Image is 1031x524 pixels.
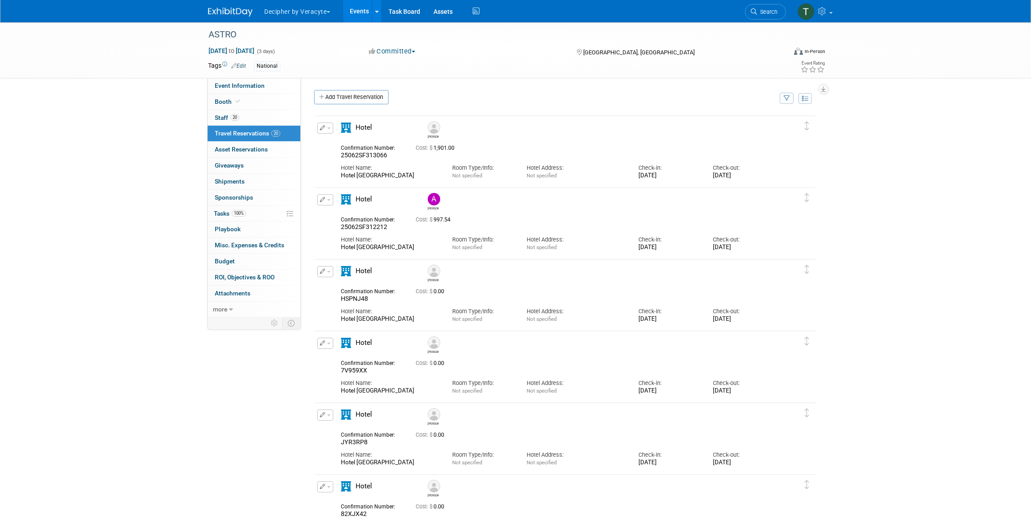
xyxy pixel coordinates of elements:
div: Check-out: [713,236,774,244]
img: Tony Alvarado [798,3,814,20]
span: HSPNJ48 [341,295,368,302]
td: Tags [208,61,246,71]
span: Not specified [452,459,482,466]
i: Hotel [341,481,351,491]
a: Giveaways [208,158,300,173]
span: 20 [271,130,280,137]
div: Hotel Name: [341,451,439,459]
span: Not specified [527,459,556,466]
i: Hotel [341,266,351,276]
div: Room Type/Info: [452,451,513,459]
a: Staff20 [208,110,300,126]
span: Giveaways [215,162,244,169]
span: Cost: $ [416,504,434,510]
div: Event Format [733,46,825,60]
div: Confirmation Number: [341,286,402,295]
span: Attachments [215,290,250,297]
div: [DATE] [713,244,774,251]
span: [GEOGRAPHIC_DATA], [GEOGRAPHIC_DATA] [583,49,695,56]
span: Hotel [356,123,372,131]
span: Hotel [356,267,372,275]
a: ROI, Objectives & ROO [208,270,300,285]
span: Not specified [452,244,482,250]
a: Misc. Expenses & Credits [208,237,300,253]
span: Shipments [215,178,245,185]
img: Toby Harrell [428,408,440,421]
span: Not specified [527,388,556,394]
span: Not specified [527,316,556,322]
span: Staff [215,114,239,121]
span: Cost: $ [416,145,434,151]
span: Hotel [356,482,372,490]
div: Check-out: [713,164,774,172]
span: [DATE] [DATE] [208,47,255,55]
div: Hotel Address: [527,236,625,244]
a: Budget [208,254,300,269]
i: Click and drag to move item [805,122,809,131]
div: Hotel [GEOGRAPHIC_DATA] [341,459,439,467]
span: Hotel [356,339,372,347]
div: Seagle Liu [428,134,439,139]
span: Not specified [452,316,482,322]
div: Adam Elias [428,277,439,282]
div: Hotel Name: [341,236,439,244]
div: Hotel [GEOGRAPHIC_DATA] [341,244,439,251]
a: Playbook [208,221,300,237]
img: Justin Clem [428,480,440,492]
span: Misc. Expenses & Credits [215,242,284,249]
span: Not specified [452,388,482,394]
div: Seagle Liu [425,121,441,139]
a: Edit [231,63,246,69]
img: Andrew Cala [428,193,440,205]
a: Sponsorships [208,190,300,205]
td: Personalize Event Tab Strip [267,317,282,329]
div: Toby Harrell [425,408,441,426]
div: Check-in: [638,236,700,244]
div: Check-in: [638,451,700,459]
div: Justin Clem [425,480,441,497]
a: Search [745,4,786,20]
div: Andrew Cala [428,205,439,210]
div: Check-out: [713,307,774,315]
i: Click and drag to move item [805,480,809,489]
span: Playbook [215,225,241,233]
a: more [208,302,300,317]
div: Hotel [GEOGRAPHIC_DATA] [341,387,439,395]
span: Not specified [527,172,556,179]
span: ROI, Objectives & ROO [215,274,274,281]
div: Julie Manning [425,336,441,354]
span: 0.00 [416,288,448,295]
i: Hotel [341,409,351,420]
span: Hotel [356,410,372,418]
div: Check-in: [638,164,700,172]
span: 0.00 [416,432,448,438]
div: [DATE] [638,172,700,180]
div: Confirmation Number: [341,214,402,223]
span: 7V959XX [341,367,367,374]
div: In-Person [804,48,825,55]
a: Add Travel Reservation [314,90,389,104]
img: Format-Inperson.png [794,48,803,55]
span: 20 [230,114,239,121]
span: more [213,306,227,313]
span: Asset Reservations [215,146,268,153]
span: Cost: $ [416,217,434,223]
a: Booth [208,94,300,110]
div: [DATE] [713,459,774,467]
i: Click and drag to move item [805,409,809,418]
div: Confirmation Number: [341,429,402,438]
a: Shipments [208,174,300,189]
div: [DATE] [713,387,774,395]
div: Julie Manning [428,349,439,354]
span: Hotel [356,195,372,203]
span: Sponsorships [215,194,253,201]
td: Toggle Event Tabs [282,317,301,329]
div: Hotel [GEOGRAPHIC_DATA] [341,172,439,180]
div: Hotel Address: [527,379,625,387]
div: Hotel Address: [527,451,625,459]
span: 25062SF313066 [341,151,387,159]
div: Room Type/Info: [452,236,513,244]
div: Event Rating [801,61,825,65]
div: Hotel Name: [341,307,439,315]
i: Click and drag to move item [805,337,809,346]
